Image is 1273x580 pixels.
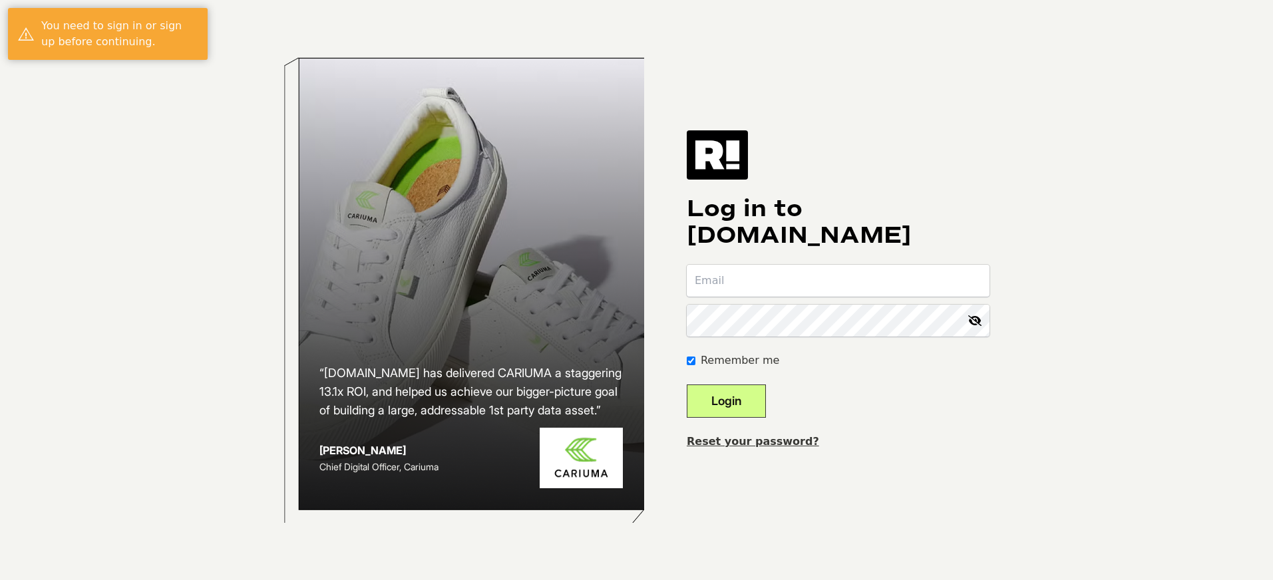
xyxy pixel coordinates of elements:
a: Reset your password? [687,435,819,448]
span: Chief Digital Officer, Cariuma [319,461,439,472]
label: Remember me [701,353,779,368]
h2: “[DOMAIN_NAME] has delivered CARIUMA a staggering 13.1x ROI, and helped us achieve our bigger-pic... [319,364,623,420]
img: Retention.com [687,130,748,180]
button: Login [687,384,766,418]
img: Cariuma [540,428,623,488]
input: Email [687,265,990,297]
div: You need to sign in or sign up before continuing. [41,18,198,50]
strong: [PERSON_NAME] [319,444,406,457]
h1: Log in to [DOMAIN_NAME] [687,196,990,249]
